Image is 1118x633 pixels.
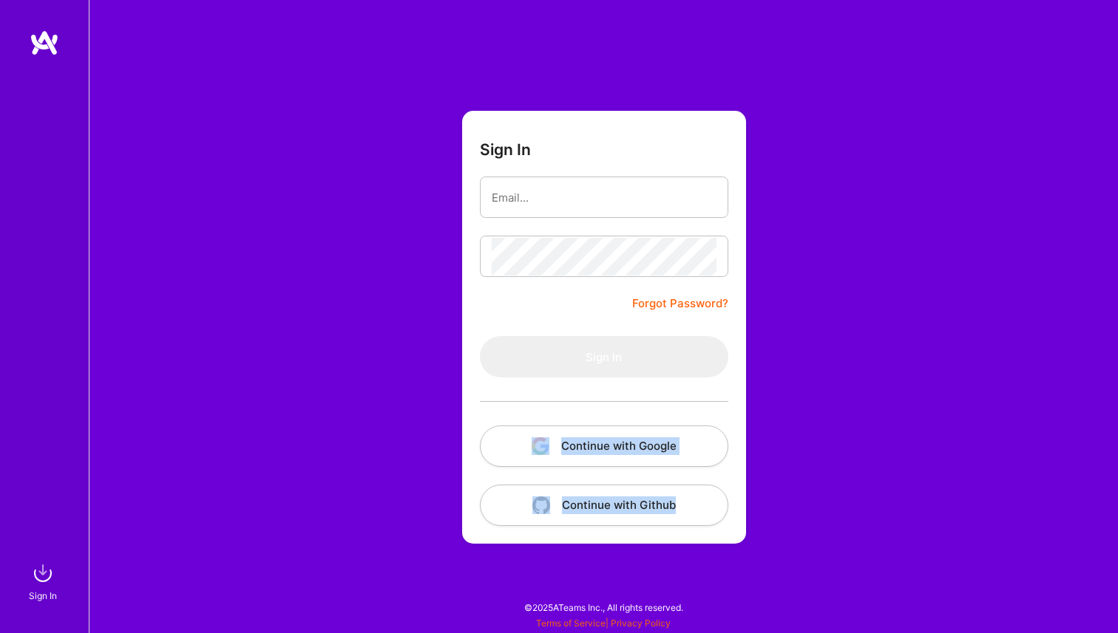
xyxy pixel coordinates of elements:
button: Continue with Github [480,485,728,526]
a: Forgot Password? [632,295,728,312]
span: | [536,617,671,629]
h3: Sign In [480,140,531,159]
a: Terms of Service [536,617,606,629]
img: icon [532,437,549,455]
img: sign in [28,558,58,588]
img: logo [30,30,59,56]
div: Sign In [29,588,57,603]
input: Email... [492,179,716,216]
button: Sign In [480,336,728,377]
button: Continue with Google [480,425,728,467]
a: sign inSign In [31,558,58,603]
img: icon [532,496,550,514]
div: © 2025 ATeams Inc., All rights reserved. [89,589,1118,626]
a: Privacy Policy [611,617,671,629]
